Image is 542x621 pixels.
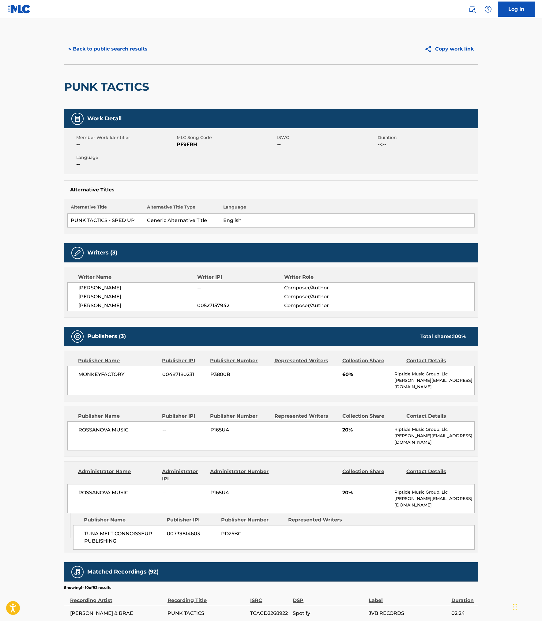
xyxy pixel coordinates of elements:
span: P3800B [210,371,270,378]
div: Collection Share [342,357,402,364]
span: PD25BG [221,530,284,537]
span: 100 % [453,333,466,339]
div: Represented Writers [274,412,338,420]
div: Administrator Number [210,468,269,483]
span: PF9FRH [177,141,276,148]
span: 20% [342,426,390,434]
img: Work Detail [74,115,81,122]
h5: Alternative Titles [70,187,472,193]
button: < Back to public search results [64,41,152,57]
th: Alternative Title Type [144,204,220,214]
span: Language [76,154,175,161]
span: Composer/Author [284,293,363,300]
h5: Publishers (3) [87,333,126,340]
div: Represented Writers [288,516,351,524]
th: Language [220,204,475,214]
div: Publisher Number [210,412,269,420]
div: Publisher Number [210,357,269,364]
span: -- [76,161,175,168]
div: Drag [513,598,517,616]
span: ISWC [277,134,376,141]
span: Member Work Identifier [76,134,175,141]
span: TUNA MELT CONNOISSEUR PUBLISHING [84,530,162,545]
div: Recording Title [167,590,247,604]
div: Writer Role [284,273,363,281]
span: -- [277,141,376,148]
span: -- [162,426,206,434]
div: ISRC [250,590,290,604]
span: P165U4 [210,426,270,434]
span: Duration [378,134,476,141]
span: P165U4 [210,489,270,496]
td: English [220,214,475,228]
div: Publisher IPI [167,516,216,524]
span: 20% [342,489,390,496]
div: Administrator Name [78,468,157,483]
h5: Matched Recordings (92) [87,568,159,575]
img: Publishers [74,333,81,340]
span: 60% [342,371,390,378]
div: Label [369,590,448,604]
div: Collection Share [342,412,402,420]
span: -- [76,141,175,148]
div: Publisher Name [84,516,162,524]
div: Publisher IPI [162,357,205,364]
span: --:-- [378,141,476,148]
div: Publisher Name [78,357,157,364]
div: Duration [451,590,475,604]
div: Administrator IPI [162,468,205,483]
button: Copy work link [420,41,478,57]
div: Publisher IPI [162,412,205,420]
img: search [469,6,476,13]
a: Log In [498,2,535,17]
span: 02:24 [451,610,475,617]
p: Riptide Music Group, Llc [394,489,474,495]
span: -- [197,284,284,292]
h5: Writers (3) [87,249,117,256]
p: Riptide Music Group, Llc [394,371,474,377]
iframe: Chat Widget [511,592,542,621]
div: Help [482,3,494,15]
span: [PERSON_NAME] [78,293,197,300]
div: Represented Writers [274,357,338,364]
span: -- [162,489,206,496]
span: [PERSON_NAME] [78,284,197,292]
span: Spotify [293,610,366,617]
span: MLC Song Code [177,134,276,141]
div: Publisher Name [78,412,157,420]
div: Publisher Number [221,516,284,524]
div: Writer Name [78,273,197,281]
p: [PERSON_NAME][EMAIL_ADDRESS][DOMAIN_NAME] [394,495,474,508]
td: PUNK TACTICS - SPED UP [68,214,144,228]
div: Writer IPI [197,273,284,281]
td: Generic Alternative Title [144,214,220,228]
img: MLC Logo [7,5,31,13]
span: 00527157942 [197,302,284,309]
img: Copy work link [424,45,435,53]
a: Public Search [466,3,478,15]
span: [PERSON_NAME] [78,302,197,309]
p: Riptide Music Group, Llc [394,426,474,433]
p: [PERSON_NAME][EMAIL_ADDRESS][DOMAIN_NAME] [394,377,474,390]
img: help [484,6,492,13]
th: Alternative Title [68,204,144,214]
span: -- [197,293,284,300]
h2: PUNK TACTICS [64,80,152,94]
div: DSP [293,590,366,604]
span: 00739814603 [167,530,216,537]
span: JVB RECORDS [369,610,448,617]
img: Matched Recordings [74,568,81,576]
span: Composer/Author [284,302,363,309]
div: Contact Details [406,357,466,364]
span: [PERSON_NAME] & BRAE [70,610,164,617]
h5: Work Detail [87,115,122,122]
span: ROSSANOVA MUSIC [78,489,158,496]
div: Collection Share [342,468,402,483]
span: MONKEYFACTORY [78,371,158,378]
span: Composer/Author [284,284,363,292]
p: [PERSON_NAME][EMAIL_ADDRESS][DOMAIN_NAME] [394,433,474,446]
div: Total shares: [420,333,466,340]
span: 00487180231 [162,371,206,378]
div: Recording Artist [70,590,164,604]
